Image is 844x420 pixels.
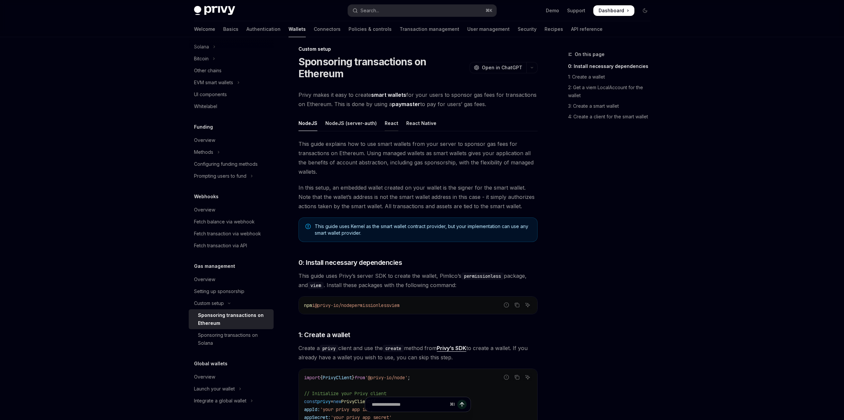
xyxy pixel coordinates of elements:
span: @privy-io/node [315,302,352,308]
span: viem [389,302,400,308]
div: Methods [194,148,213,156]
h5: Gas management [194,262,235,270]
a: Overview [189,204,274,216]
code: viem [308,282,324,289]
span: i [312,302,315,308]
span: On this page [575,50,605,58]
button: Toggle Bitcoin section [189,53,274,65]
a: Welcome [194,21,215,37]
h1: Sponsoring transactions on Ethereum [298,56,467,80]
div: NodeJS (server-auth) [325,115,377,131]
a: Sponsoring transactions on Solana [189,329,274,349]
div: UI components [194,90,227,98]
div: Overview [194,275,215,283]
div: React Native [406,115,436,131]
span: Create a client and use the method from to create a wallet. If you already have a wallet you wish... [298,343,538,362]
span: // Initialize your Privy client [304,390,386,396]
button: Ask AI [523,373,532,382]
span: npm [304,302,312,308]
div: Custom setup [298,46,538,52]
div: Overview [194,206,215,214]
div: Sponsoring transactions on Ethereum [198,311,270,327]
button: Send message [457,400,467,409]
span: Dashboard [599,7,624,14]
a: Security [518,21,537,37]
span: } [352,375,355,381]
code: privy [320,345,338,352]
div: Custom setup [194,299,224,307]
a: Privy’s SDK [437,345,466,352]
h5: Global wallets [194,360,227,368]
div: Overview [194,136,215,144]
button: Open in ChatGPT [470,62,526,73]
div: Prompting users to fund [194,172,246,180]
a: Fetch transaction via webhook [189,228,274,240]
a: Demo [546,7,559,14]
a: Authentication [246,21,281,37]
a: 0: Install necessary dependencies [568,61,656,72]
button: Report incorrect code [502,301,511,309]
div: Other chains [194,67,222,75]
button: Toggle dark mode [640,5,650,16]
a: Basics [223,21,238,37]
span: permissionless [352,302,389,308]
span: In this setup, an embedded wallet created on your wallet is the signer for the smart wallet. Note... [298,183,538,211]
h5: Funding [194,123,213,131]
button: Toggle Methods section [189,146,274,158]
div: Fetch balance via webhook [194,218,255,226]
span: 0: Install necessary dependencies [298,258,402,267]
code: create [383,345,404,352]
a: Overview [189,371,274,383]
a: Other chains [189,65,274,77]
div: NodeJS [298,115,317,131]
a: API reference [571,21,603,37]
div: Search... [360,7,379,15]
button: Copy the contents from the code block [513,373,521,382]
span: Open in ChatGPT [482,64,522,71]
h5: Webhooks [194,193,219,201]
div: Sponsoring transactions on Solana [198,331,270,347]
a: Whitelabel [189,100,274,112]
a: Setting up sponsorship [189,285,274,297]
div: Setting up sponsorship [194,287,244,295]
a: Configuring funding methods [189,158,274,170]
button: Open search [348,5,496,17]
a: Sponsoring transactions on Ethereum [189,309,274,329]
a: 2: Get a viem LocalAccount for the wallet [568,82,656,101]
span: import [304,375,320,381]
div: Fetch transaction via webhook [194,230,261,238]
div: Launch your wallet [194,385,235,393]
a: Dashboard [593,5,634,16]
button: Toggle EVM smart wallets section [189,77,274,89]
button: Copy the contents from the code block [513,301,521,309]
a: Transaction management [400,21,459,37]
div: Configuring funding methods [194,160,258,168]
a: Wallets [289,21,306,37]
div: Whitelabel [194,102,217,110]
div: Fetch transaction via API [194,242,247,250]
a: Connectors [314,21,341,37]
div: Overview [194,373,215,381]
span: This guide uses Privy’s server SDK to create the wallet, Pimlico’s package, and . Install these p... [298,271,538,290]
span: 1: Create a wallet [298,330,350,339]
span: '@privy-io/node' [365,375,408,381]
div: Bitcoin [194,55,209,63]
code: permissionless [461,272,504,280]
span: ; [408,375,410,381]
div: React [385,115,398,131]
a: Overview [189,134,274,146]
input: Ask a question... [372,397,447,412]
a: UI components [189,89,274,100]
a: paymaster [392,101,420,108]
span: This guide explains how to use smart wallets from your server to sponsor gas fees for transaction... [298,139,538,176]
button: Report incorrect code [502,373,511,382]
a: Fetch transaction via API [189,240,274,252]
svg: Note [305,224,311,229]
span: ⌘ K [486,8,492,13]
img: dark logo [194,6,235,15]
a: Policies & controls [349,21,392,37]
button: Toggle Integrate a global wallet section [189,395,274,407]
span: from [355,375,365,381]
a: User management [467,21,510,37]
a: 1: Create a wallet [568,72,656,82]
